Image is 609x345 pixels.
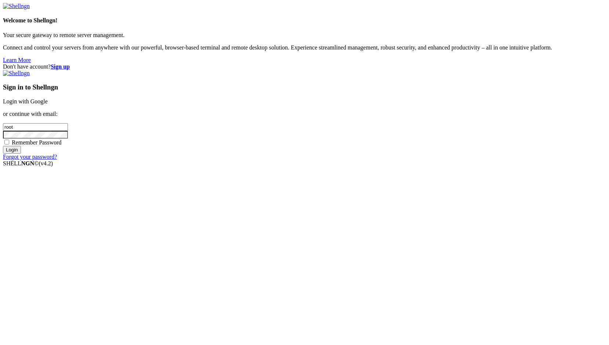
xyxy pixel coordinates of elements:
[3,160,53,166] span: SHELL ©
[3,44,606,51] p: Connect and control your servers from anywhere with our powerful, browser-based terminal and remo...
[51,63,70,70] a: Sign up
[12,139,62,146] span: Remember Password
[3,63,606,70] div: Don't have account?
[3,154,57,160] a: Forgot your password?
[3,98,48,104] a: Login with Google
[3,17,606,24] h4: Welcome to Shellngn!
[3,32,606,38] p: Your secure gateway to remote server management.
[3,3,30,10] img: Shellngn
[3,146,21,154] input: Login
[21,160,35,166] b: NGN
[3,111,606,117] p: or continue with email:
[4,140,9,144] input: Remember Password
[39,160,53,166] span: 4.2.0
[3,70,30,77] img: Shellngn
[3,83,606,91] h3: Sign in to Shellngn
[3,123,68,131] input: Email address
[3,57,31,63] a: Learn More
